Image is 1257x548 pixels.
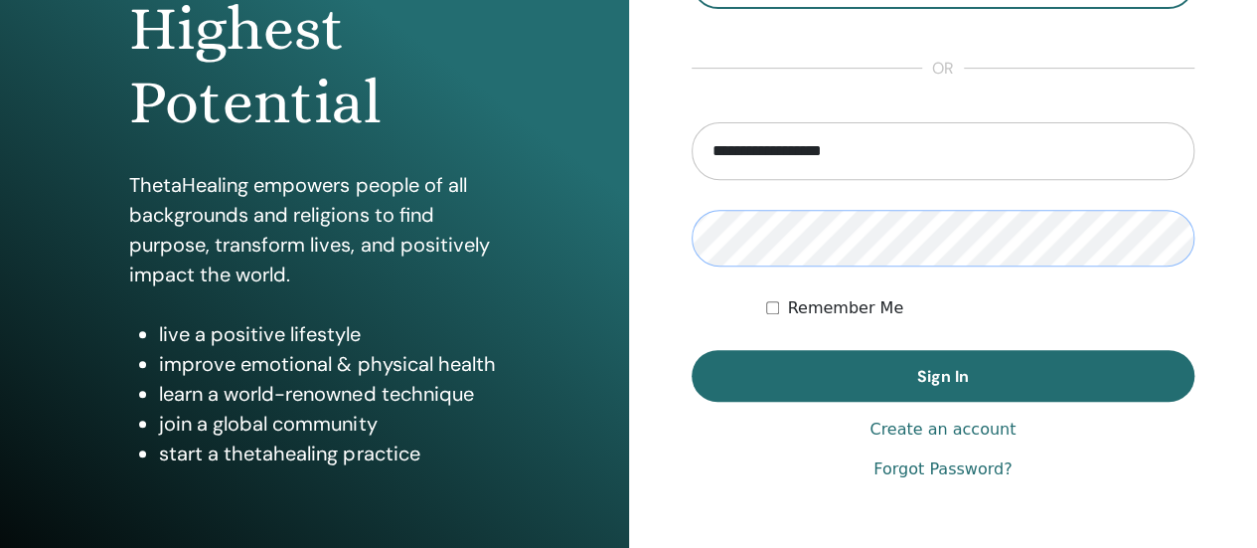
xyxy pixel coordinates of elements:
[159,439,499,468] li: start a thetahealing practice
[873,457,1012,481] a: Forgot Password?
[766,296,1194,320] div: Keep me authenticated indefinitely or until I manually logout
[159,409,499,439] li: join a global community
[159,349,499,379] li: improve emotional & physical health
[787,296,903,320] label: Remember Me
[692,350,1195,402] button: Sign In
[159,319,499,349] li: live a positive lifestyle
[129,170,499,289] p: ThetaHealing empowers people of all backgrounds and religions to find purpose, transform lives, a...
[869,418,1016,442] a: Create an account
[159,379,499,409] li: learn a world-renowned technique
[922,57,964,81] span: or
[917,366,969,387] span: Sign In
